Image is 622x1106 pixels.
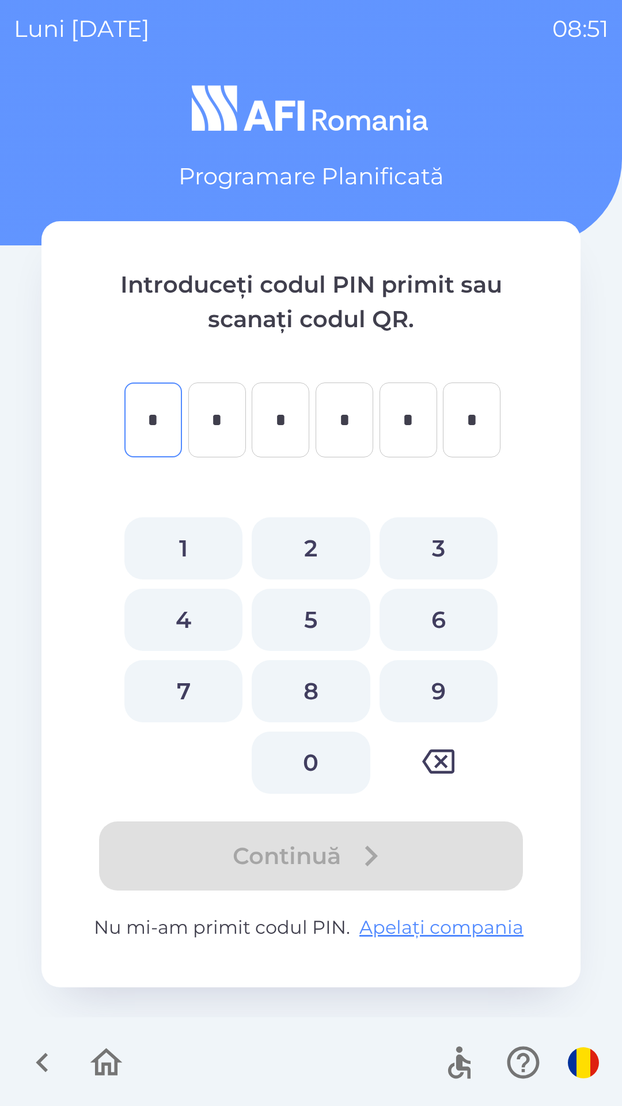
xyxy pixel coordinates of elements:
[380,660,498,722] button: 9
[252,660,370,722] button: 8
[252,589,370,651] button: 5
[14,12,150,46] p: luni [DATE]
[252,517,370,579] button: 2
[252,732,370,794] button: 0
[380,589,498,651] button: 6
[88,267,534,336] p: Introduceți codul PIN primit sau scanați codul QR.
[380,517,498,579] button: 3
[179,159,444,194] p: Programare Planificată
[124,660,242,722] button: 7
[41,81,581,136] img: Logo
[552,12,608,46] p: 08:51
[355,914,528,941] button: Apelați compania
[568,1047,599,1078] img: ro flag
[88,914,534,941] p: Nu mi-am primit codul PIN.
[124,589,242,651] button: 4
[124,517,242,579] button: 1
